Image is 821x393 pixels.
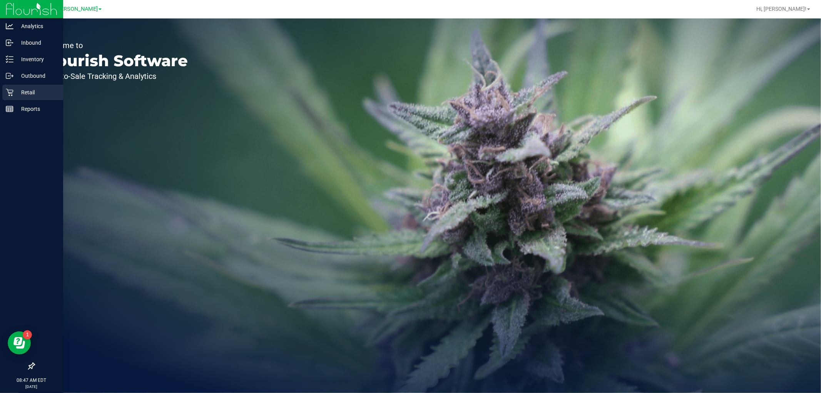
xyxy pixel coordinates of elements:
[6,39,13,47] inline-svg: Inbound
[13,88,60,97] p: Retail
[42,53,188,69] p: Flourish Software
[42,42,188,49] p: Welcome to
[55,6,98,12] span: [PERSON_NAME]
[13,38,60,47] p: Inbound
[13,104,60,114] p: Reports
[756,6,806,12] span: Hi, [PERSON_NAME]!
[3,377,60,384] p: 08:47 AM EDT
[13,55,60,64] p: Inventory
[6,105,13,113] inline-svg: Reports
[8,331,31,355] iframe: Resource center
[6,22,13,30] inline-svg: Analytics
[6,89,13,96] inline-svg: Retail
[3,384,60,390] p: [DATE]
[23,330,32,339] iframe: Resource center unread badge
[6,72,13,80] inline-svg: Outbound
[42,72,188,80] p: Seed-to-Sale Tracking & Analytics
[6,55,13,63] inline-svg: Inventory
[13,71,60,80] p: Outbound
[13,22,60,31] p: Analytics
